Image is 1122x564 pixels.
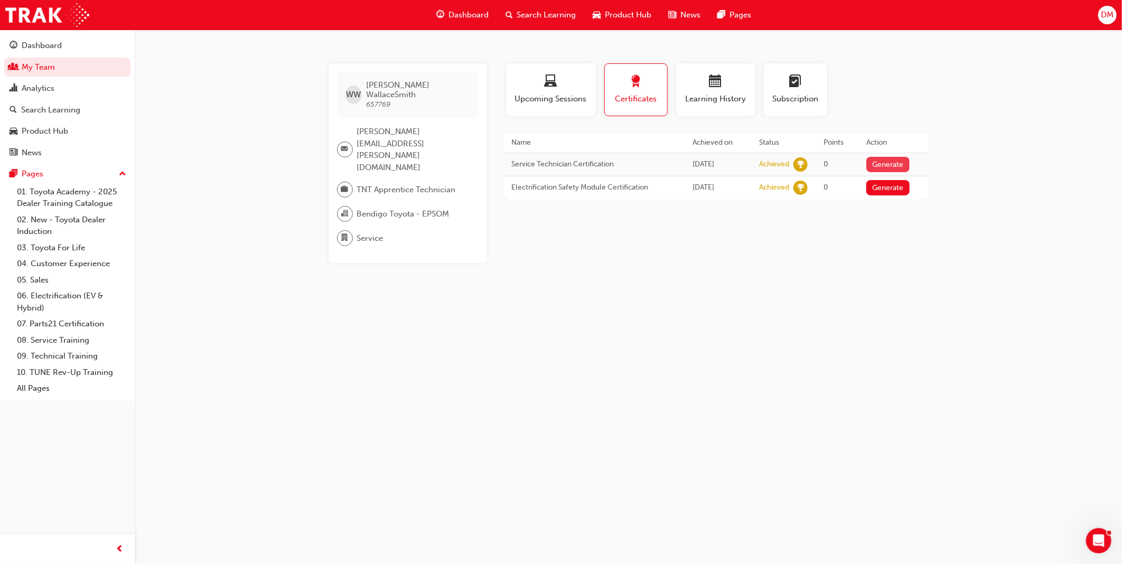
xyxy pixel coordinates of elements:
[504,133,685,153] th: Name
[630,75,642,89] span: award-icon
[10,106,17,115] span: search-icon
[436,8,444,22] span: guage-icon
[764,63,827,116] button: Subscription
[341,143,349,156] span: email-icon
[13,316,130,332] a: 07. Parts21 Certification
[685,133,752,153] th: Achieved on
[604,63,668,116] button: Certificates
[341,207,349,221] span: organisation-icon
[366,100,390,109] span: 657769
[4,36,130,55] a: Dashboard
[13,240,130,256] a: 03. Toyota For Life
[4,164,130,184] button: Pages
[613,93,659,105] span: Certificates
[13,348,130,364] a: 09. Technical Training
[793,181,808,195] span: learningRecordVerb_ACHIEVE-icon
[13,288,130,316] a: 06. Electrification (EV & Hybrid)
[13,212,130,240] a: 02. New - Toyota Dealer Induction
[4,79,130,98] a: Analytics
[428,4,497,26] a: guage-iconDashboard
[22,168,43,180] div: Pages
[824,159,828,168] span: 0
[357,232,384,245] span: Service
[22,125,68,137] div: Product Hub
[1086,528,1111,553] iframe: Intercom live chat
[448,9,489,21] span: Dashboard
[10,63,17,72] span: people-icon
[772,93,819,105] span: Subscription
[718,8,726,22] span: pages-icon
[13,272,130,288] a: 05. Sales
[681,9,701,21] span: News
[4,34,130,164] button: DashboardMy TeamAnalyticsSearch LearningProduct HubNews
[4,58,130,77] a: My Team
[4,121,130,141] a: Product Hub
[506,8,513,22] span: search-icon
[517,9,576,21] span: Search Learning
[357,126,470,173] span: [PERSON_NAME][EMAIL_ADDRESS][PERSON_NAME][DOMAIN_NAME]
[116,543,124,556] span: prev-icon
[13,364,130,381] a: 10. TUNE Rev-Up Training
[10,127,17,136] span: car-icon
[5,3,89,27] img: Trak
[13,332,130,349] a: 08. Service Training
[341,183,349,196] span: briefcase-icon
[119,167,126,181] span: up-icon
[346,89,361,101] span: WW
[866,157,910,172] button: Generate
[506,63,596,116] button: Upcoming Sessions
[4,143,130,163] a: News
[684,93,747,105] span: Learning History
[693,159,715,168] span: Thu Aug 07 2025 12:00:00 GMT+1000 (Australian Eastern Standard Time)
[13,256,130,272] a: 04. Customer Experience
[676,63,755,116] button: Learning History
[585,4,660,26] a: car-iconProduct Hub
[504,176,685,199] td: Electrification Safety Module Certification
[759,159,789,170] div: Achieved
[357,208,450,220] span: Bendigo Toyota - EPSOM
[1101,9,1114,21] span: DM
[13,380,130,397] a: All Pages
[504,153,685,176] td: Service Technician Certification
[759,183,789,193] div: Achieved
[793,157,808,172] span: learningRecordVerb_ACHIEVE-icon
[10,148,17,158] span: news-icon
[709,75,722,89] span: calendar-icon
[10,170,17,179] span: pages-icon
[660,4,709,26] a: news-iconNews
[816,133,858,153] th: Points
[789,75,802,89] span: learningplan-icon
[824,183,828,192] span: 0
[730,9,752,21] span: Pages
[669,8,677,22] span: news-icon
[22,147,42,159] div: News
[866,180,910,195] button: Generate
[13,184,130,212] a: 01. Toyota Academy - 2025 Dealer Training Catalogue
[709,4,760,26] a: pages-iconPages
[1098,6,1117,24] button: DM
[22,40,62,52] div: Dashboard
[22,82,54,95] div: Analytics
[593,8,601,22] span: car-icon
[4,100,130,120] a: Search Learning
[751,133,816,153] th: Status
[605,9,652,21] span: Product Hub
[21,104,80,116] div: Search Learning
[545,75,557,89] span: laptop-icon
[497,4,585,26] a: search-iconSearch Learning
[514,93,588,105] span: Upcoming Sessions
[10,41,17,51] span: guage-icon
[366,80,470,99] span: [PERSON_NAME] WallaceSmith
[341,231,349,245] span: department-icon
[858,133,928,153] th: Action
[693,183,715,192] span: Mon Apr 14 2025 16:31:04 GMT+1000 (Australian Eastern Standard Time)
[357,184,456,196] span: TNT Apprentice Technician
[10,84,17,93] span: chart-icon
